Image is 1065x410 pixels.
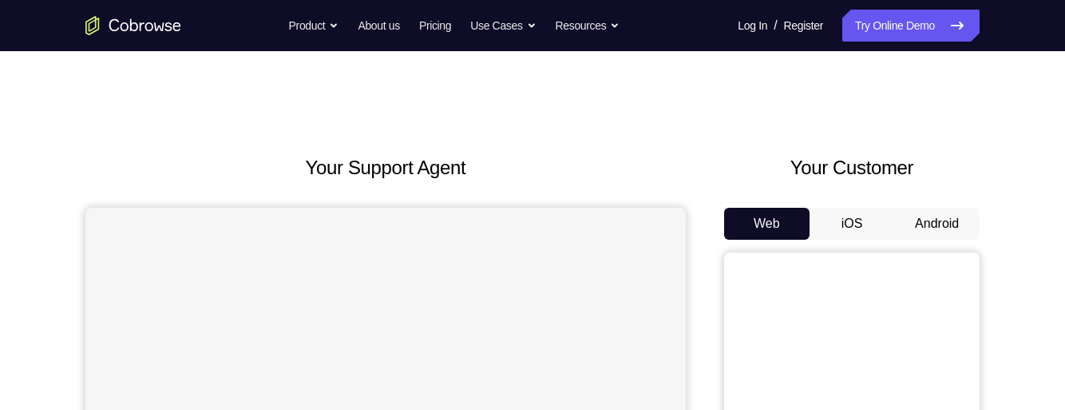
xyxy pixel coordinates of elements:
[842,10,980,42] a: Try Online Demo
[419,10,451,42] a: Pricing
[894,208,980,240] button: Android
[85,16,181,35] a: Go to the home page
[810,208,895,240] button: iOS
[85,153,686,182] h2: Your Support Agent
[724,208,810,240] button: Web
[784,10,823,42] a: Register
[556,10,620,42] button: Resources
[289,10,339,42] button: Product
[724,153,980,182] h2: Your Customer
[774,16,777,35] span: /
[738,10,767,42] a: Log In
[470,10,536,42] button: Use Cases
[358,10,399,42] a: About us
